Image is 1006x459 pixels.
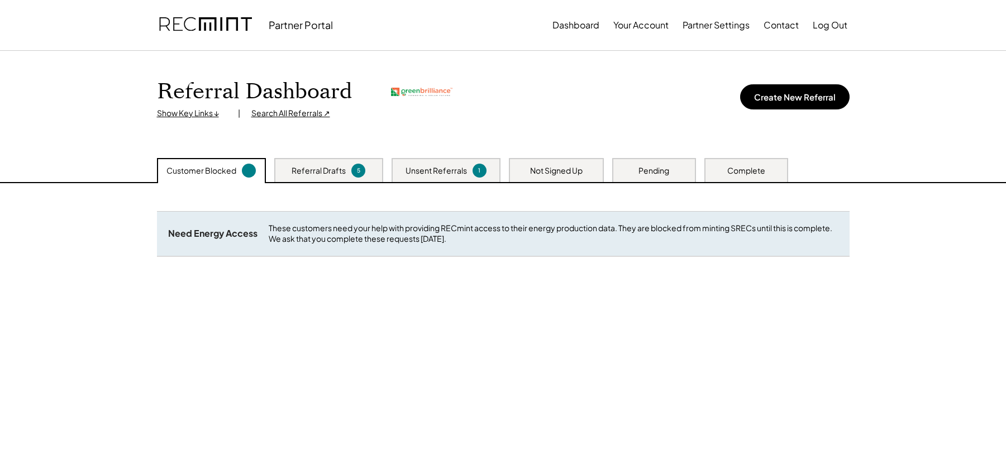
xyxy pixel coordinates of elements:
[613,14,669,36] button: Your Account
[530,165,583,176] div: Not Signed Up
[159,6,252,44] img: recmint-logotype%403x.png
[238,108,240,119] div: |
[764,14,799,36] button: Contact
[157,108,227,119] div: Show Key Links ↓
[740,84,850,109] button: Create New Referral
[269,18,333,31] div: Partner Portal
[474,166,485,175] div: 1
[353,166,364,175] div: 5
[157,79,352,105] h1: Referral Dashboard
[269,223,838,245] div: These customers need your help with providing RECmint access to their energy production data. The...
[391,88,452,96] img: greenbrilliance.png
[166,165,236,176] div: Customer Blocked
[813,14,847,36] button: Log Out
[727,165,765,176] div: Complete
[638,165,669,176] div: Pending
[683,14,750,36] button: Partner Settings
[168,228,258,240] div: Need Energy Access
[292,165,346,176] div: Referral Drafts
[406,165,467,176] div: Unsent Referrals
[251,108,330,119] div: Search All Referrals ↗
[552,14,599,36] button: Dashboard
